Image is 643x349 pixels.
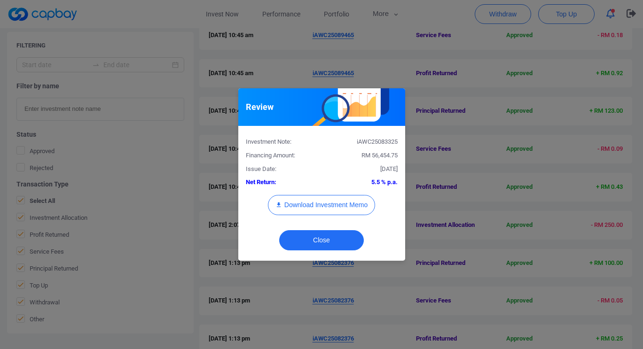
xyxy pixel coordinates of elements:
div: Investment Note: [239,137,322,147]
span: RM 56,454.75 [361,152,398,159]
div: Financing Amount: [239,151,322,161]
h5: Review [246,101,274,113]
div: Net Return: [239,178,322,187]
div: Issue Date: [239,164,322,174]
div: iAWC25083325 [321,137,405,147]
div: 5.5 % p.a. [321,178,405,187]
button: Close [279,230,364,250]
div: [DATE] [321,164,405,174]
button: Download Investment Memo [268,195,375,215]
